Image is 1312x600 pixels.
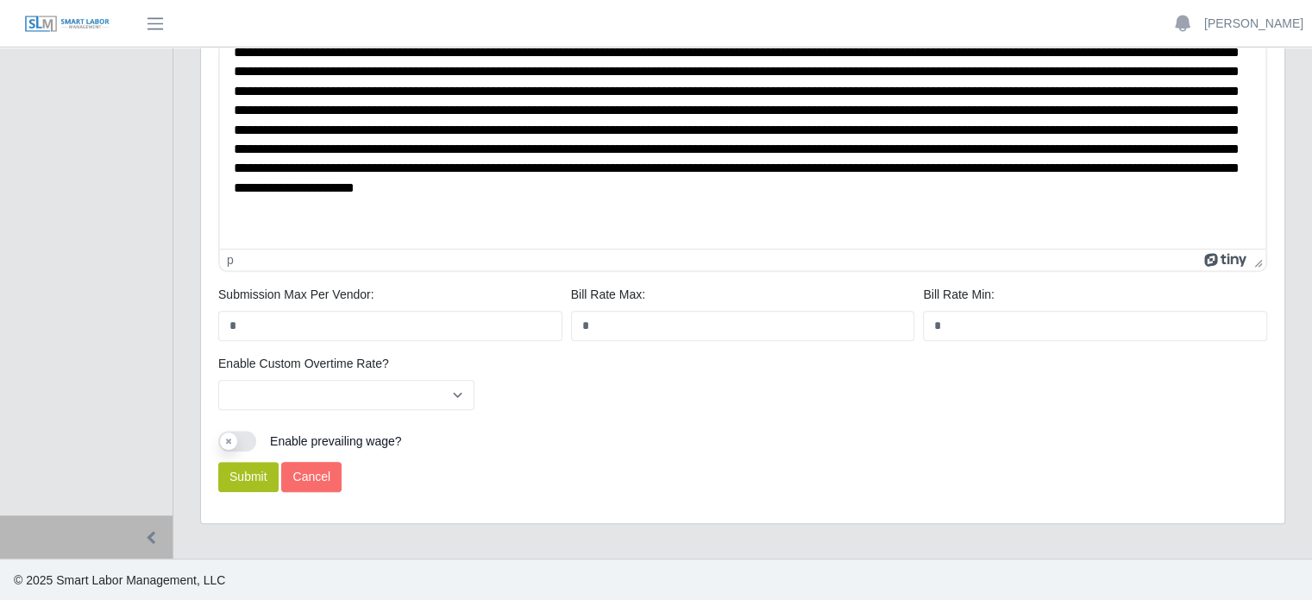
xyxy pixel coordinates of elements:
[218,462,279,492] button: Submit
[270,434,402,448] span: Enable prevailing wage?
[281,462,342,492] a: Cancel
[24,15,110,34] img: SLM Logo
[14,14,1032,33] body: Rich Text Area. Press ALT-0 for help.
[923,286,994,304] label: Bill Rate Min:
[218,286,374,304] label: Submission Max Per Vendor:
[14,573,225,587] span: © 2025 Smart Labor Management, LLC
[218,355,389,373] label: Enable Custom Overtime Rate?
[1204,15,1303,33] a: [PERSON_NAME]
[1247,249,1265,270] div: Press the Up and Down arrow keys to resize the editor.
[571,286,645,304] label: Bill Rate Max:
[220,12,1265,249] iframe: Rich Text Area
[227,253,234,267] div: p
[1204,253,1247,267] a: Powered by Tiny
[218,431,256,452] button: Enable prevailing wage?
